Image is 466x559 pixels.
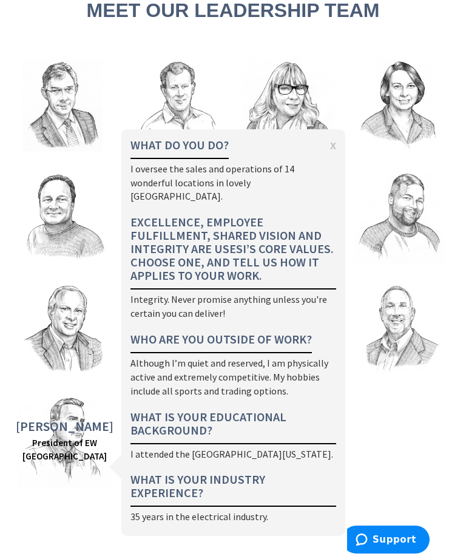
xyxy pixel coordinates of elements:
strong: President of EW [GEOGRAPHIC_DATA] [22,437,107,461]
h3: what is your industry experience? [130,473,336,507]
p: I oversee the sales and operations of 14 wonderful locations in lovely [GEOGRAPHIC_DATA]. [130,162,336,204]
h3: what is your educational background? [130,410,336,444]
p: I attended the [GEOGRAPHIC_DATA][US_STATE]. [130,447,336,461]
h3: who are you outside of work? [130,333,312,353]
p: Integrity. Never promise anything unless you're certain you can deliver! [130,293,336,320]
span: x [330,138,336,151]
p: 35 years in the electrical industry. [130,510,336,524]
h3: Excellence, Employee Fulfillment, Shared Vision and Integrity are USESI’s core values. Choose one... [130,215,336,290]
iframe: Opens a widget where you can find more information [347,526,430,556]
p: Although I’m quiet and reserved, I am physically active and extremely competitive. My hobbies inc... [130,356,336,398]
h3: [PERSON_NAME] [16,419,113,433]
h3: what do you do? [130,138,229,159]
